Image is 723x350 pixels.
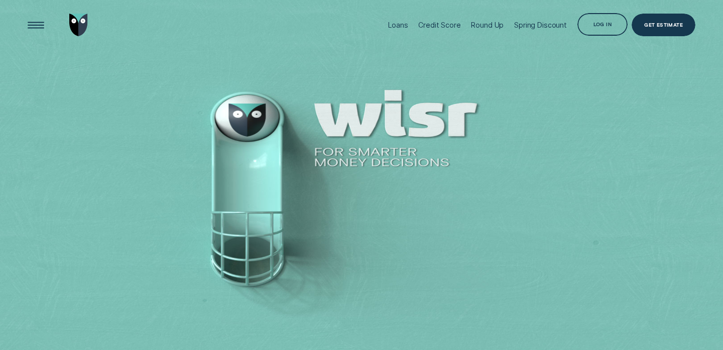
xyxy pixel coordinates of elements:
[514,21,567,29] div: Spring Discount
[577,13,628,36] button: Log in
[471,21,504,29] div: Round Up
[388,21,408,29] div: Loans
[632,14,695,36] a: Get Estimate
[418,21,460,29] div: Credit Score
[25,14,47,36] button: Open Menu
[69,14,88,36] img: Wisr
